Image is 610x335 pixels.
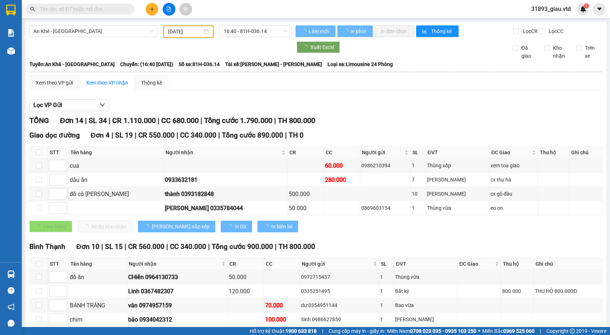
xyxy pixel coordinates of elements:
span: CR 550.000 [138,131,175,139]
strong: 0369 525 060 [503,328,534,334]
button: plus [146,3,158,16]
span: Kho nhận [550,44,571,60]
span: loading [301,29,308,34]
div: Thống kê [141,79,162,87]
div: cx gò đâu [491,190,537,198]
div: Thùng vừa [427,204,488,212]
th: ĐVT [394,258,457,270]
th: ĐVT [426,147,489,159]
div: 1 [380,273,393,281]
span: TỔNG [29,116,49,125]
button: Làm mới [296,25,335,37]
div: CHiến 0964130733 [128,273,226,282]
strong: 0708 023 035 - 0935 103 250 [410,328,476,334]
div: 0933632181 [165,175,286,184]
span: In biên lai [271,222,292,230]
span: Bình Thạnh [29,242,65,251]
img: icon-new-feature [580,6,586,12]
span: Miền Nam [387,327,476,335]
th: STT [48,258,69,270]
span: Tổng cước 900.000 [212,242,273,251]
div: 1 [412,204,424,212]
div: 100.000 [265,315,299,324]
span: | [200,116,202,125]
img: warehouse-icon [7,47,15,55]
span: CR 1.110.000 [112,116,156,125]
span: question-circle [8,287,15,294]
span: | [540,327,541,335]
span: | [322,327,323,335]
div: vân 0974957159 [128,301,226,310]
button: Lọc VP Gửi [29,99,109,111]
span: SL 15 [105,242,123,251]
span: copyright [570,328,575,334]
div: thành 0393182848 [165,189,286,199]
div: 50.000 [229,273,263,282]
div: cx thu hà [491,176,537,184]
th: CC [324,147,360,159]
div: 70.000 [265,301,299,310]
span: file-add [166,7,171,12]
span: Miền Bắc [482,327,534,335]
span: message [8,320,15,327]
span: Tổng cước 890.000 [222,131,283,139]
div: 1 [380,301,393,309]
strong: 1900 633 818 [285,328,317,334]
div: Bất kỳ [395,287,456,295]
button: In DS [221,221,252,232]
span: DĐ: [69,38,80,45]
b: Tuyến: An Khê - [GEOGRAPHIC_DATA] [29,61,115,67]
div: [PERSON_NAME] [427,190,488,198]
span: [PERSON_NAME] sắp xếp [152,222,210,230]
div: chim [70,315,126,324]
img: solution-icon [7,29,15,37]
div: 1 [380,287,393,295]
div: Xem theo VP gửi [36,79,73,87]
th: SL [379,258,394,270]
div: THU HỘ 800.000Đ [535,287,601,295]
span: bar-chart [422,29,428,34]
span: Đơn 10 [76,242,99,251]
span: Người nhận [129,260,220,268]
th: CR [228,258,264,270]
span: Xuất Excel [310,43,334,51]
span: Người gửi [362,148,403,156]
span: search [30,7,35,12]
span: CC 680.000 [161,116,199,125]
div: 800.000 [502,287,532,295]
span: Hỗ trợ kỹ thuật: [250,327,317,335]
div: [PERSON_NAME] [395,315,456,323]
div: eo on [491,204,537,212]
span: TH 0 [289,131,304,139]
div: 1 [412,162,424,169]
span: ⚪️ [478,330,480,332]
div: [PERSON_NAME] 0335784044 [165,204,286,213]
span: | [125,242,126,251]
div: bảo 0934042312 [128,315,226,324]
span: SL 34 [89,116,107,125]
button: caret-down [593,3,606,16]
div: 280.000 [325,175,359,184]
img: logo-vxr [6,5,16,16]
div: 50.000 [289,204,322,213]
th: Ghi chú [569,147,602,159]
span: SL 19 [115,131,133,139]
span: ĐC Giao [459,260,493,268]
span: loading [227,224,235,229]
div: 10 [412,190,424,198]
button: In biên lai [257,221,298,232]
button: aim [179,3,192,16]
input: Tìm tên, số ĐT hoặc mã đơn [40,5,126,13]
span: | [101,242,103,251]
div: 7 [412,176,424,184]
span: | [208,242,210,251]
span: plus [150,7,155,12]
span: Tài xế: [PERSON_NAME] - [PERSON_NAME] [225,60,322,68]
th: Ghi chú [534,258,602,270]
div: Thùng vừa [395,273,456,281]
span: CC : [68,53,78,60]
button: Nhập kho nhận [78,221,133,232]
div: Sinh 0986627859 [301,315,378,323]
span: loading [343,29,349,34]
span: TH 800.000 [278,242,315,251]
